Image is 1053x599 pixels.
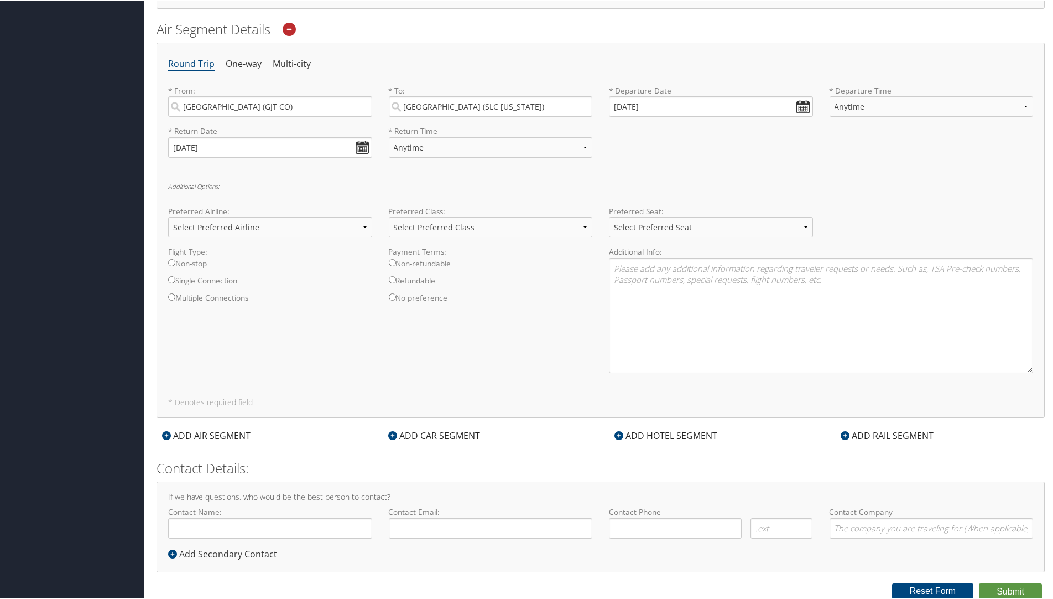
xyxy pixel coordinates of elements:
[168,53,215,73] li: Round Trip
[226,53,262,73] li: One-way
[168,291,372,308] label: Multiple Connections
[389,275,396,282] input: Refundable
[157,458,1045,477] h2: Contact Details:
[168,275,175,282] input: Single Connection
[168,257,372,274] label: Non-stop
[168,258,175,265] input: Non-stop
[389,517,593,538] input: Contact Email:
[168,492,1033,500] h4: If we have questions, who would be the best person to contact?
[168,84,372,116] label: * From:
[389,84,593,116] label: * To:
[168,95,372,116] input: City or Airport Code
[168,245,372,256] label: Flight Type:
[389,274,593,291] label: Refundable
[389,505,593,537] label: Contact Email:
[168,182,1033,188] h6: Additional Options:
[168,397,1033,405] h5: * Denotes required field
[609,245,1033,256] label: Additional Info:
[389,205,593,216] label: Preferred Class:
[830,95,1034,116] select: * Departure Time
[168,292,175,299] input: Multiple Connections
[389,95,593,116] input: City or Airport Code
[830,505,1034,537] label: Contact Company
[609,428,723,441] div: ADD HOTEL SEGMENT
[168,125,372,136] label: * Return Date
[383,428,486,441] div: ADD CAR SEGMENT
[168,546,283,560] div: Add Secondary Contact
[609,505,813,517] label: Contact Phone
[609,205,813,216] label: Preferred Seat:
[389,258,396,265] input: Non-refundable
[389,257,593,274] label: Non-refundable
[892,582,974,598] button: Reset Form
[168,136,372,157] input: MM/DD/YYYY
[168,274,372,291] label: Single Connection
[609,84,813,95] label: * Departure Date
[830,517,1034,538] input: Contact Company
[389,291,593,308] label: No preference
[609,95,813,116] input: MM/DD/YYYY
[157,19,1045,38] h2: Air Segment Details
[750,517,812,538] input: .ext
[168,517,372,538] input: Contact Name:
[168,205,372,216] label: Preferred Airline:
[168,505,372,537] label: Contact Name:
[979,582,1042,599] button: Submit
[830,84,1034,125] label: * Departure Time
[389,292,396,299] input: No preference
[389,245,593,256] label: Payment Terms:
[389,125,593,136] label: * Return Time
[273,53,311,73] li: Multi-city
[835,428,939,441] div: ADD RAIL SEGMENT
[157,428,256,441] div: ADD AIR SEGMENT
